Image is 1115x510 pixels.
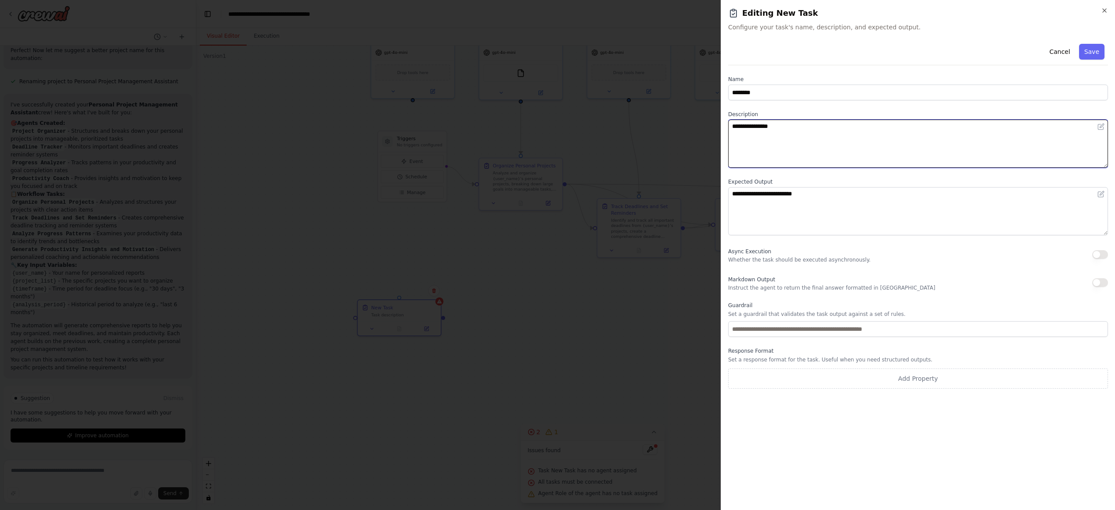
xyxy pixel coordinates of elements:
span: Async Execution [728,248,771,255]
label: Name [728,76,1108,83]
span: Markdown Output [728,276,775,283]
button: Add Property [728,368,1108,389]
p: Set a guardrail that validates the task output against a set of rules. [728,311,1108,318]
p: Set a response format for the task. Useful when you need structured outputs. [728,356,1108,363]
button: Open in editor [1096,189,1106,199]
button: Save [1079,44,1104,60]
label: Description [728,111,1108,118]
button: Open in editor [1096,121,1106,132]
p: Instruct the agent to return the final answer formatted in [GEOGRAPHIC_DATA] [728,284,935,291]
span: Configure your task's name, description, and expected output. [728,23,1108,32]
label: Response Format [728,347,1108,354]
button: Cancel [1044,44,1075,60]
p: Whether the task should be executed asynchronously. [728,256,871,263]
label: Expected Output [728,178,1108,185]
h2: Editing New Task [728,7,1108,19]
label: Guardrail [728,302,1108,309]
